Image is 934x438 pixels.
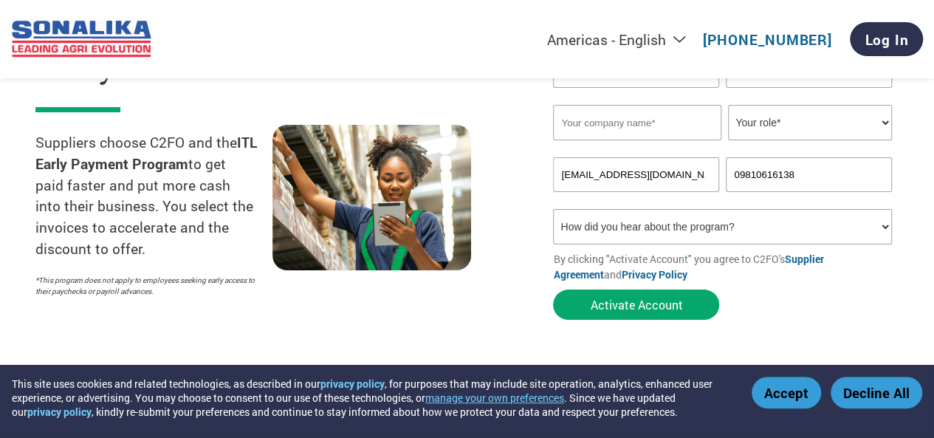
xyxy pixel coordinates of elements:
[752,377,821,408] button: Accept
[831,377,922,408] button: Decline All
[726,89,891,99] div: Invalid last name or last name is too long
[425,391,564,405] button: manage your own preferences
[726,157,891,192] input: Phone*
[35,275,258,297] p: *This program does not apply to employees seeking early access to their paychecks or payroll adva...
[726,194,891,203] div: Inavlid Phone Number
[553,89,718,99] div: Invalid first name or first name is too long
[553,251,899,282] p: By clicking "Activate Account" you agree to C2FO's and
[35,132,272,260] p: Suppliers choose C2FO and the to get paid faster and put more cash into their business. You selec...
[272,125,471,270] img: supply chain worker
[621,267,687,281] a: Privacy Policy
[27,405,92,419] a: privacy policy
[320,377,385,391] a: privacy policy
[11,19,152,60] img: ITL
[553,157,718,192] input: Invalid Email format
[553,194,718,203] div: Inavlid Email Address
[850,22,923,56] a: Log In
[703,30,832,49] a: [PHONE_NUMBER]
[553,142,891,151] div: Invalid company name or company name is too long
[12,377,730,419] div: This site uses cookies and related technologies, as described in our , for purposes that may incl...
[553,252,823,281] a: Supplier Agreement
[553,290,719,320] button: Activate Account
[728,105,891,140] select: Title/Role
[553,105,721,140] input: Your company name*
[35,133,257,173] strong: ITL Early Payment Program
